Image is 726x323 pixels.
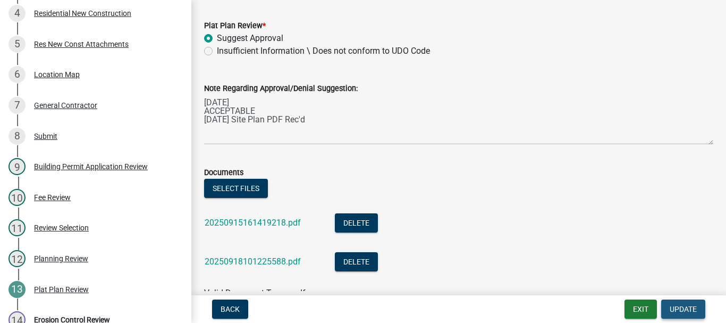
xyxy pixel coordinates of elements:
button: Delete [335,252,378,271]
button: Delete [335,213,378,233]
button: Exit [624,300,657,319]
div: 10 [9,189,26,206]
div: Plat Plan Review [34,286,89,293]
div: 6 [9,66,26,83]
label: Insufficient Information \ Does not conform to UDO Code [217,45,430,57]
a: 20250918101225588.pdf [205,256,301,267]
label: Note Regarding Approval/Denial Suggestion: [204,85,358,93]
div: General Contractor [34,102,97,109]
div: 4 [9,5,26,22]
div: Planning Review [34,255,88,262]
label: Plat Plan Review [204,22,266,30]
div: Fee Review [34,194,71,201]
label: Suggest Approval [217,32,283,45]
div: 8 [9,128,26,145]
wm-modal-confirm: Delete Document [335,258,378,268]
div: 5 [9,36,26,53]
div: 12 [9,250,26,267]
span: Update [670,305,697,313]
div: 7 [9,97,26,114]
div: Building Permit Application Review [34,163,148,170]
span: Valid Document Types: pdf [204,288,306,298]
a: 20250915161419218.pdf [205,218,301,228]
div: Residential New Construction [34,10,131,17]
div: Submit [34,132,57,140]
wm-modal-confirm: Delete Document [335,219,378,229]
div: Location Map [34,71,80,78]
button: Update [661,300,705,319]
button: Select files [204,179,268,198]
div: Review Selection [34,224,89,231]
div: 11 [9,219,26,236]
button: Back [212,300,248,319]
span: Back [221,305,240,313]
div: 9 [9,158,26,175]
div: 13 [9,281,26,298]
label: Documents [204,169,243,177]
div: Res New Const Attachments [34,40,129,48]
